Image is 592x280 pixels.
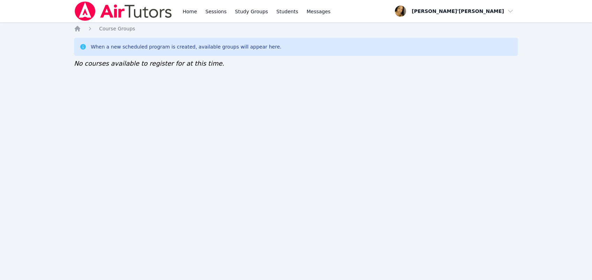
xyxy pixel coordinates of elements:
[74,60,224,67] span: No courses available to register for at this time.
[74,25,518,32] nav: Breadcrumb
[91,43,282,50] div: When a new scheduled program is created, available groups will appear here.
[99,26,135,31] span: Course Groups
[74,1,173,21] img: Air Tutors
[99,25,135,32] a: Course Groups
[307,8,331,15] span: Messages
